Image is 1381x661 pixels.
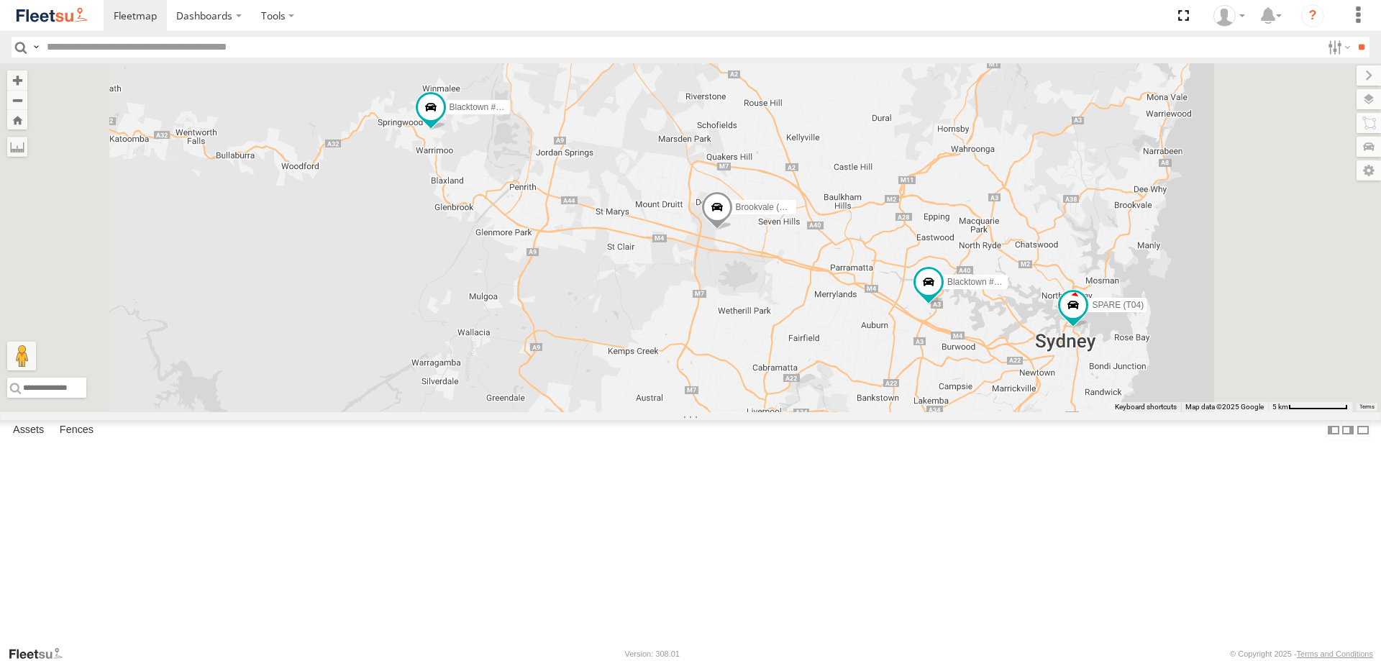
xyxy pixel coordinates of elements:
div: Ken Manners [1208,5,1250,27]
button: Keyboard shortcuts [1115,402,1177,412]
label: Fences [53,420,101,440]
label: Dock Summary Table to the Left [1326,420,1341,441]
button: Zoom Home [7,110,27,129]
label: Hide Summary Table [1356,420,1370,441]
span: Map data ©2025 Google [1185,403,1264,411]
button: Zoom out [7,90,27,110]
img: fleetsu-logo-horizontal.svg [14,6,89,25]
button: Drag Pegman onto the map to open Street View [7,342,36,370]
div: Version: 308.01 [625,649,680,658]
a: Visit our Website [8,647,74,661]
label: Dock Summary Table to the Right [1341,420,1355,441]
span: Blacktown #2 (T05 - [PERSON_NAME]) [947,276,1100,286]
a: Terms (opens in new tab) [1359,404,1375,410]
label: Search Filter Options [1322,37,1353,58]
span: SPARE (T04) [1092,300,1144,310]
span: Blacktown #1 (T09 - [PERSON_NAME]) [450,102,603,112]
label: Assets [6,420,51,440]
span: Brookvale (T10 - [PERSON_NAME]) [736,202,876,212]
label: Map Settings [1357,160,1381,181]
div: © Copyright 2025 - [1230,649,1373,658]
span: 5 km [1272,403,1288,411]
i: ? [1301,4,1324,27]
label: Search Query [30,37,42,58]
a: Terms and Conditions [1297,649,1373,658]
button: Zoom in [7,70,27,90]
button: Map Scale: 5 km per 79 pixels [1268,402,1352,412]
label: Measure [7,137,27,157]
